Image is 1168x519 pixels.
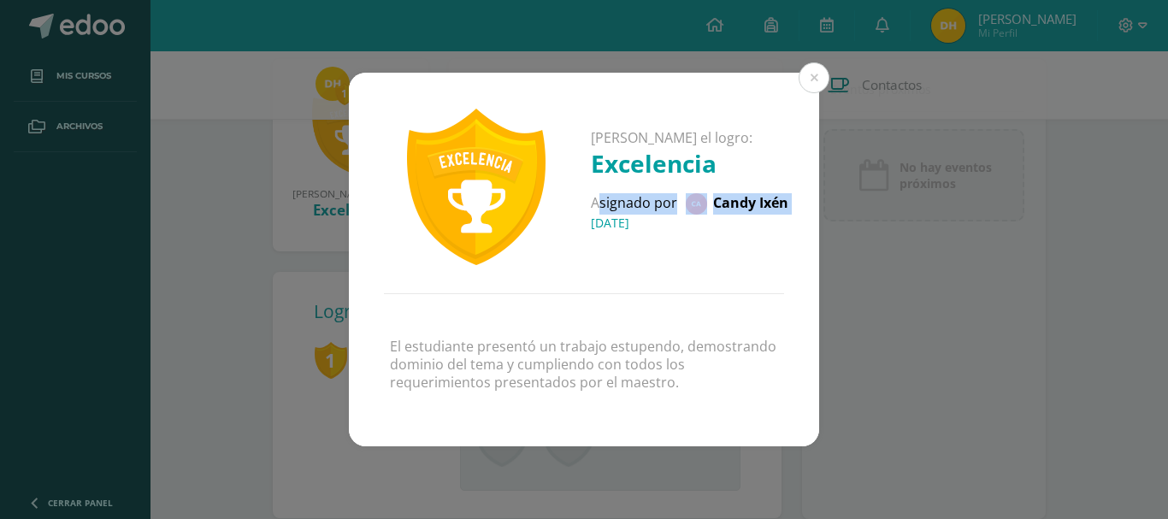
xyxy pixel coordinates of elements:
[591,215,788,231] h4: [DATE]
[591,193,788,215] p: Asignado por
[591,147,788,180] h1: Excelencia
[591,129,788,147] p: [PERSON_NAME] el logro:
[799,62,829,93] button: Close (Esc)
[713,192,788,211] span: Candy Ixén
[390,338,778,391] p: El estudiante presentó un trabajo estupendo, demostrando dominio del tema y cumpliendo con todos ...
[686,193,707,215] img: e4284ec0f9482672e9b34082ef6d775a.png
